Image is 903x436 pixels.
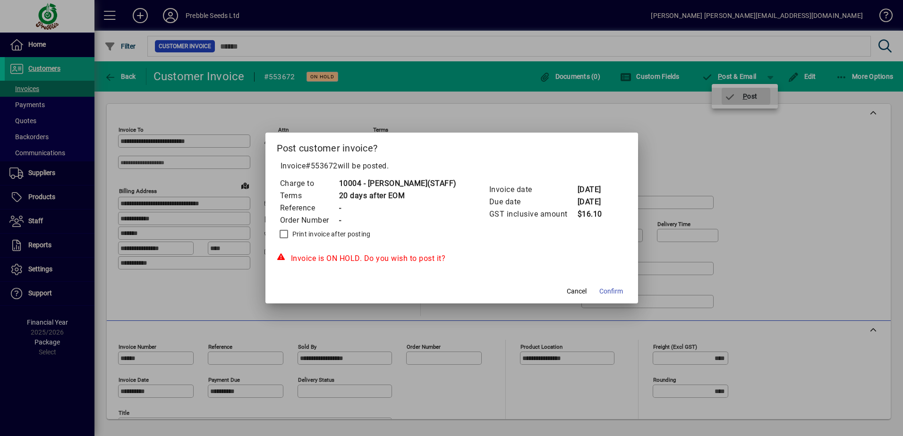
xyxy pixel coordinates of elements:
td: - [339,202,457,214]
td: Charge to [280,177,339,190]
td: 20 days after EOM [339,190,457,202]
td: Order Number [280,214,339,226]
td: $16.10 [577,208,615,220]
td: Terms [280,190,339,202]
label: Print invoice after posting [290,229,371,239]
button: Confirm [596,283,627,300]
td: [DATE] [577,184,615,196]
span: Confirm [599,286,623,296]
div: Invoice is ON HOLD. Do you wish to post it? [277,253,627,264]
p: Invoice will be posted . [277,160,627,172]
span: #553672 [306,161,338,170]
td: Due date [489,196,577,208]
td: Invoice date [489,184,577,196]
td: [DATE] [577,196,615,208]
td: Reference [280,202,339,214]
h2: Post customer invoice? [265,133,638,160]
button: Cancel [562,283,592,300]
td: GST inclusive amount [489,208,577,220]
td: 10004 - [PERSON_NAME](STAFF) [339,177,457,190]
td: - [339,214,457,226]
span: Cancel [567,286,587,296]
